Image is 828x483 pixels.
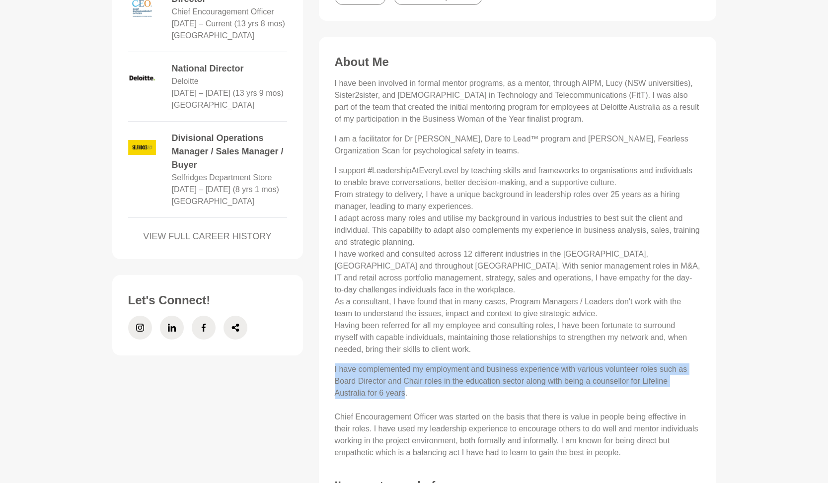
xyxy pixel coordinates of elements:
[335,165,700,355] p: I support #LeadershipAtEveryLevel by teaching skills and frameworks to organisations and individu...
[335,77,700,125] p: I have been involved in formal mentor programs, as a mentor, through AIPM, Lucy (NSW universities...
[160,316,184,340] a: LinkedIn
[172,185,279,194] time: [DATE] – [DATE] (8 yrs 1 mos)
[172,132,287,172] dd: Divisional Operations Manager / Sales Manager / Buyer
[128,316,152,340] a: Instagram
[172,184,279,196] dd: 1989 – 1997 (8 yrs 1 mos)
[172,19,285,28] time: [DATE] – Current (13 yrs 8 mos)
[128,134,156,161] img: logo
[172,89,284,97] time: [DATE] – [DATE] (13 yrs 9 mos)
[128,230,287,243] a: VIEW FULL CAREER HISTORY
[172,6,274,18] dd: Chief Encouragement Officer
[172,87,284,99] dd: June 1998 – January 2012 (13 yrs 9 mos)
[335,55,700,69] h3: About Me
[224,316,247,340] a: Share
[172,30,255,42] dd: [GEOGRAPHIC_DATA]
[335,363,700,459] p: I have complemented my employment and business experience with various volunteer roles such as Bo...
[172,172,272,184] dd: Selfridges Department Store
[172,75,199,87] dd: Deloitte
[128,64,156,92] img: logo
[172,62,287,75] dd: National Director
[172,99,255,111] dd: [GEOGRAPHIC_DATA]
[192,316,216,340] a: Facebook
[335,133,700,157] p: I am a facilitator for Dr [PERSON_NAME], Dare to Lead™ program and [PERSON_NAME], Fearless Organi...
[172,196,255,207] dd: [GEOGRAPHIC_DATA]
[128,293,287,308] h3: Let's Connect!
[172,18,285,30] dd: February 2012 – Current (13 yrs 8 mos)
